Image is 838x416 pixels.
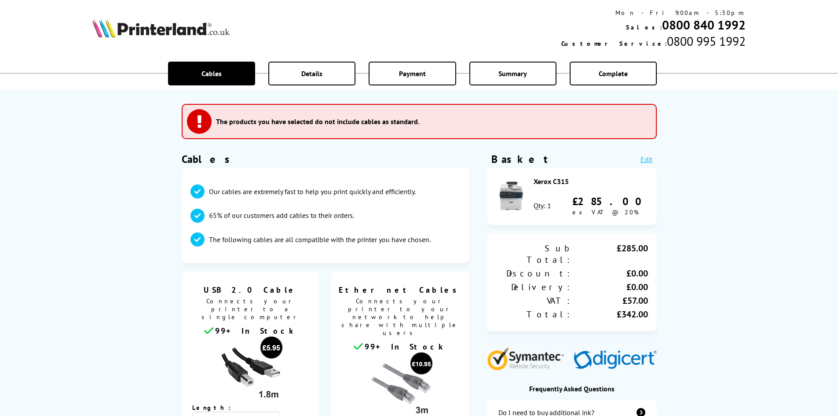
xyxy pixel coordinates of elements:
img: Symantec Website Security [487,345,570,370]
span: Customer Service: [561,40,667,48]
span: ex VAT @ 20% [572,208,639,216]
div: £0.00 [572,268,648,279]
div: £285.00 [572,243,648,265]
img: Xerox C315 [496,180,527,211]
div: Sub Total: [496,243,572,265]
span: Summary [498,69,527,78]
div: Total: [496,309,572,320]
div: Discount: [496,268,572,279]
a: Edit [640,155,652,164]
span: Payment [399,69,426,78]
div: Xerox C315 [534,177,648,186]
span: USB 2.0 Cable [188,285,313,295]
span: Length: [192,404,239,412]
img: Digicert [574,350,657,370]
span: Connects your printer to a single computer [186,295,315,325]
div: Basket [491,152,549,166]
span: Cables [201,69,222,78]
h3: The products you have selected do not include cables as standard. [216,117,420,126]
div: VAT: [496,295,572,306]
span: Ethernet Cables [338,285,463,295]
span: 0800 995 1992 [667,33,746,49]
p: 65% of our customers add cables to their orders. [209,210,354,220]
span: 99+ In Stock [365,342,446,352]
p: The following cables are all compatible with the printer you have chosen. [209,235,431,244]
span: 99+ In Stock [215,326,297,336]
div: Frequently Asked Questions [487,384,657,393]
div: £0.00 [572,281,648,293]
div: Qty: 1 [534,201,551,210]
span: Details [301,69,322,78]
h1: Cables [182,152,469,166]
a: 0800 840 1992 [662,17,746,33]
span: Connects your printer to your network to help share with multiple users [336,295,465,341]
img: usb cable [217,336,283,402]
div: £342.00 [572,309,648,320]
div: Delivery: [496,281,572,293]
div: £285.00 [572,195,648,208]
span: Sales: [626,23,662,31]
span: Complete [599,69,628,78]
div: £57.00 [572,295,648,306]
img: Printerland Logo [92,18,230,38]
div: Mon - Fri 9:00am - 5:30pm [561,9,746,17]
p: Our cables are extremely fast to help you print quickly and efficiently. [209,187,416,196]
